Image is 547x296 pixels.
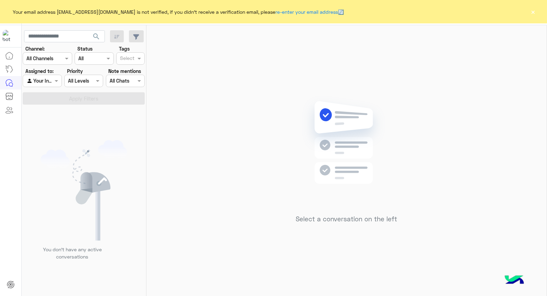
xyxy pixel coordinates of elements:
p: You don’t have any active conversations [37,246,107,261]
label: Assigned to: [25,67,54,75]
button: search [88,30,105,45]
img: empty users [41,140,127,241]
h5: Select a conversation on the left [296,215,397,223]
button: Apply Filters [23,92,145,105]
label: Priority [67,67,83,75]
label: Note mentions [108,67,141,75]
label: Channel: [25,45,45,52]
img: 1403182699927242 [3,30,15,42]
span: Your email address [EMAIL_ADDRESS][DOMAIN_NAME] is not verified, if you didn't receive a verifica... [13,8,344,15]
img: hulul-logo.png [502,268,526,293]
img: no messages [297,96,396,210]
button: × [530,8,537,15]
label: Status [77,45,92,52]
label: Tags [119,45,130,52]
a: re-enter your email address [276,9,338,15]
div: Select [119,54,134,63]
span: search [92,32,100,41]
